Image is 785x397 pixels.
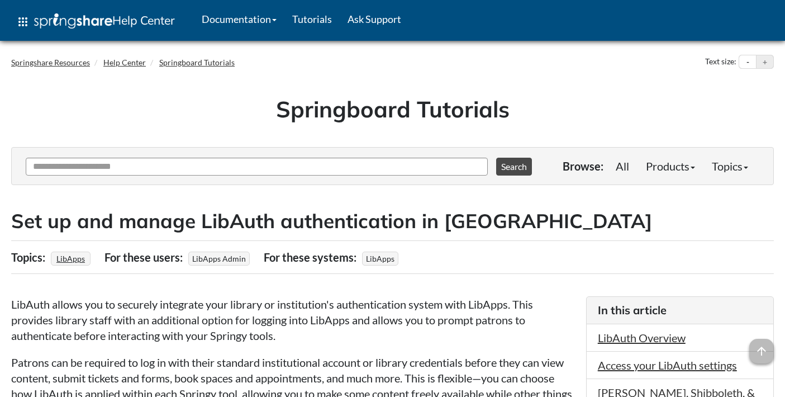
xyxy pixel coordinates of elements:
[11,247,48,268] div: Topics:
[637,155,703,177] a: Products
[749,340,774,353] a: arrow_upward
[34,13,112,29] img: Springshare
[563,158,603,174] p: Browse:
[496,158,532,176] button: Search
[159,58,235,67] a: Springboard Tutorials
[362,252,398,266] span: LibApps
[598,303,762,318] h3: In this article
[607,155,637,177] a: All
[749,339,774,363] span: arrow_upward
[104,247,185,268] div: For these users:
[757,55,773,69] button: Increase text size
[598,358,737,372] a: Access your LibAuth settings
[8,5,183,39] a: apps Help Center
[11,207,774,235] h2: Set up and manage LibAuth authentication in [GEOGRAPHIC_DATA]
[16,15,30,29] span: apps
[284,5,340,33] a: Tutorials
[20,93,765,125] h1: Springboard Tutorials
[188,252,250,266] span: LibApps Admin
[739,55,756,69] button: Decrease text size
[55,251,87,267] a: LibApps
[112,13,175,27] span: Help Center
[264,247,359,268] div: For these systems:
[194,5,284,33] a: Documentation
[11,58,90,67] a: Springshare Resources
[103,58,146,67] a: Help Center
[598,331,686,344] a: LibAuth Overview
[703,55,739,69] div: Text size:
[340,5,409,33] a: Ask Support
[703,155,757,177] a: Topics
[11,296,575,343] p: LibAuth allows you to securely integrate your library or institution's authentication system with...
